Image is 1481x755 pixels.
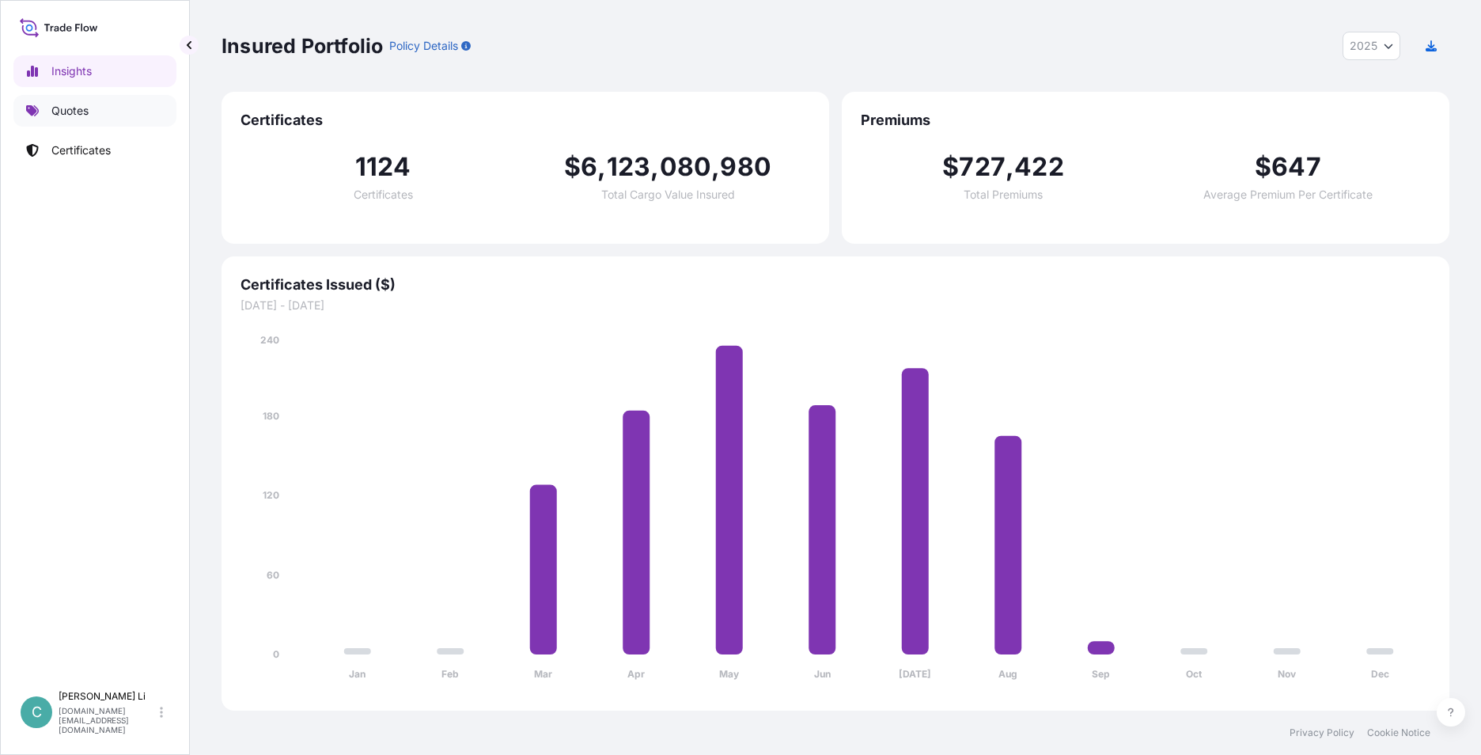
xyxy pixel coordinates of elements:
span: 080 [660,154,712,180]
a: Certificates [13,135,176,166]
p: Certificates [51,142,111,158]
tspan: Apr [627,668,645,680]
span: , [650,154,659,180]
tspan: Dec [1371,668,1389,680]
tspan: Feb [441,668,459,680]
span: Average Premium Per Certificate [1203,189,1373,200]
p: [PERSON_NAME] Li [59,690,157,703]
span: 980 [720,154,771,180]
span: 647 [1271,154,1321,180]
span: $ [1255,154,1271,180]
span: $ [942,154,959,180]
tspan: Jun [814,668,831,680]
span: 422 [1014,154,1064,180]
tspan: Aug [998,668,1017,680]
button: Year Selector [1343,32,1400,60]
span: Certificates [241,111,810,130]
p: Insights [51,63,92,79]
tspan: Oct [1186,668,1203,680]
p: Insured Portfolio [222,33,383,59]
span: 1124 [355,154,411,180]
tspan: 240 [260,334,279,346]
p: Quotes [51,103,89,119]
p: [DOMAIN_NAME][EMAIL_ADDRESS][DOMAIN_NAME] [59,706,157,734]
span: 6 [581,154,597,180]
span: Total Premiums [964,189,1043,200]
span: , [597,154,606,180]
tspan: May [719,668,740,680]
span: , [1006,154,1014,180]
tspan: Mar [534,668,552,680]
tspan: 120 [263,489,279,501]
tspan: 180 [263,410,279,422]
span: Total Cargo Value Insured [601,189,735,200]
span: Premiums [861,111,1430,130]
span: $ [564,154,581,180]
a: Cookie Notice [1367,727,1430,739]
tspan: Sep [1092,668,1110,680]
tspan: [DATE] [899,668,931,680]
tspan: 0 [273,648,279,660]
a: Quotes [13,95,176,127]
span: , [711,154,720,180]
a: Privacy Policy [1290,727,1354,739]
span: C [32,704,42,720]
span: [DATE] - [DATE] [241,298,1430,313]
span: Certificates [354,189,413,200]
p: Policy Details [389,38,458,54]
tspan: Nov [1278,668,1297,680]
tspan: 60 [267,569,279,581]
span: Certificates Issued ($) [241,275,1430,294]
span: 2025 [1350,38,1377,54]
tspan: Jan [349,668,366,680]
a: Insights [13,55,176,87]
span: 727 [959,154,1006,180]
span: 123 [607,154,651,180]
